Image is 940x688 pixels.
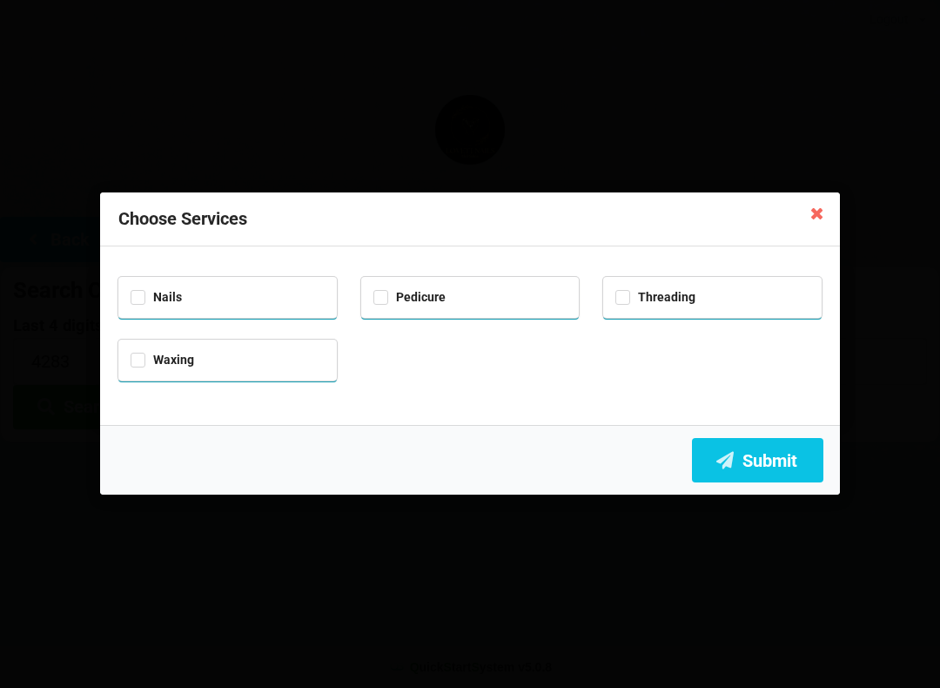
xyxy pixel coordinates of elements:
[373,290,446,305] label: Pedicure
[131,290,182,305] label: Nails
[100,192,840,246] div: Choose Services
[131,353,194,368] label: Waxing
[615,290,695,305] label: Threading
[692,438,823,482] button: Submit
